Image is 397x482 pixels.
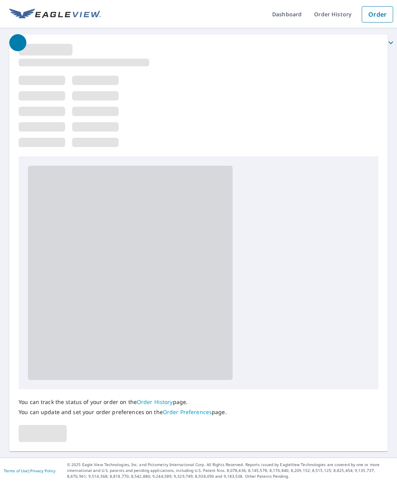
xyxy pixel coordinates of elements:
[4,468,55,473] p: |
[67,462,393,479] p: © 2025 Eagle View Technologies, Inc. and Pictometry International Corp. All Rights Reserved. Repo...
[19,409,227,416] p: You can update and set your order preferences on the page.
[9,9,101,20] img: EV Logo
[4,468,28,473] a: Terms of Use
[362,6,393,23] a: Order
[30,468,55,473] a: Privacy Policy
[19,399,227,406] p: You can track the status of your order on the page.
[163,408,212,416] a: Order Preferences
[137,398,173,406] a: Order History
